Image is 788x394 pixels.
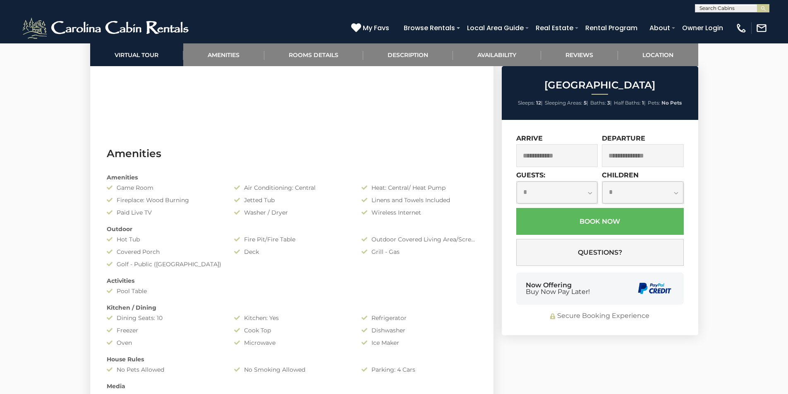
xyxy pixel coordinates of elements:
strong: 3 [607,100,610,106]
div: Fire Pit/Fire Table [228,235,355,244]
div: Refrigerator [355,314,483,322]
div: Parking: 4 Cars [355,365,483,374]
div: Jetted Tub [228,196,355,204]
div: House Rules [101,355,483,363]
img: phone-regular-white.png [735,22,747,34]
div: Secure Booking Experience [516,311,684,321]
a: Real Estate [532,21,577,35]
label: Departure [602,134,645,142]
div: Freezer [101,326,228,334]
div: Kitchen: Yes [228,314,355,322]
div: No Smoking Allowed [228,365,355,374]
div: Now Offering [526,282,590,295]
div: Washer / Dryer [228,208,355,217]
li: | [590,98,612,108]
button: Questions? [516,239,684,266]
div: Outdoor [101,225,483,233]
a: Browse Rentals [400,21,459,35]
div: Activities [101,277,483,285]
div: Dishwasher [355,326,483,334]
label: Guests: [516,171,545,179]
a: Availability [453,43,541,66]
div: Heat: Central/ Heat Pump [355,184,483,192]
img: White-1-2.png [21,16,192,41]
div: Deck [228,248,355,256]
div: Microwave [228,339,355,347]
a: Description [363,43,453,66]
label: Arrive [516,134,543,142]
span: My Favs [363,23,389,33]
strong: 1 [642,100,644,106]
strong: 12 [536,100,541,106]
div: No Pets Allowed [101,365,228,374]
a: Virtual Tour [90,43,183,66]
h3: Amenities [107,146,477,161]
div: Kitchen / Dining [101,303,483,312]
a: Amenities [183,43,264,66]
h2: [GEOGRAPHIC_DATA] [504,80,696,91]
div: Amenities [101,173,483,181]
div: Air Conditioning: Central [228,184,355,192]
strong: No Pets [661,100,682,106]
li: | [545,98,588,108]
span: Pets: [648,100,660,106]
div: Media [101,382,483,390]
div: Hot Tub [101,235,228,244]
strong: 5 [584,100,587,106]
div: Dining Seats: 10 [101,314,228,322]
div: Covered Porch [101,248,228,256]
div: Cook Top [228,326,355,334]
div: Golf - Public ([GEOGRAPHIC_DATA]) [101,260,228,268]
a: Rental Program [581,21,642,35]
span: Sleeping Areas: [545,100,582,106]
div: Pool Table [101,287,228,295]
span: Sleeps: [518,100,535,106]
label: Children [602,171,639,179]
div: Outdoor Covered Living Area/Screened Porch [355,235,483,244]
span: Buy Now Pay Later! [526,289,590,295]
a: Reviews [541,43,618,66]
img: mail-regular-white.png [756,22,767,34]
span: Baths: [590,100,606,106]
a: My Favs [351,23,391,33]
div: Paid Live TV [101,208,228,217]
a: Location [618,43,698,66]
a: Local Area Guide [463,21,528,35]
div: Linens and Towels Included [355,196,483,204]
div: Ice Maker [355,339,483,347]
div: Game Room [101,184,228,192]
a: About [645,21,674,35]
div: Grill - Gas [355,248,483,256]
button: Book Now [516,208,684,235]
li: | [518,98,543,108]
div: Oven [101,339,228,347]
div: Fireplace: Wood Burning [101,196,228,204]
a: Rooms Details [264,43,363,66]
span: Half Baths: [614,100,641,106]
li: | [614,98,646,108]
div: Wireless Internet [355,208,483,217]
a: Owner Login [678,21,727,35]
